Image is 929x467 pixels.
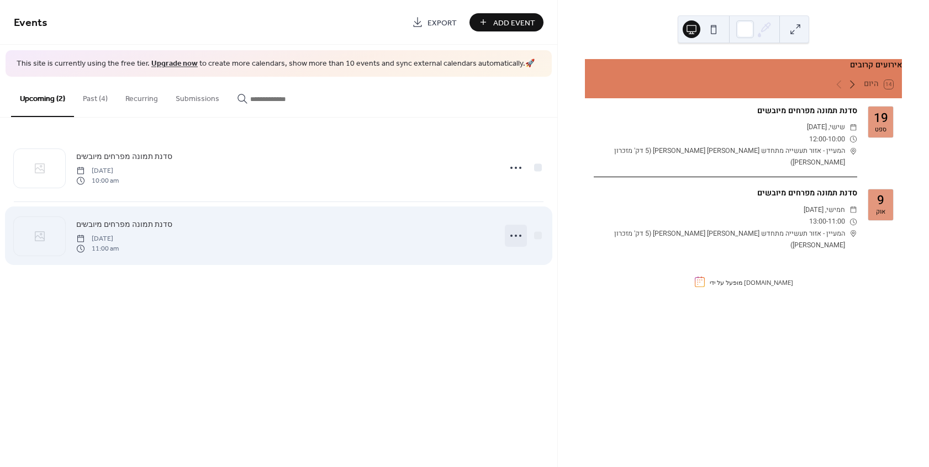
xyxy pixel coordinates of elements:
[117,77,167,116] button: Recurring
[828,216,845,227] span: 11:00
[849,121,857,133] div: ​
[849,134,857,145] div: ​
[76,176,119,186] span: 10:00 am
[469,13,543,31] button: Add Event
[594,105,857,117] div: סדנת תמונה מפרחים מיובשים
[849,145,857,157] div: ​
[404,13,465,31] a: Export
[76,166,119,176] span: [DATE]
[594,187,857,199] div: סדנת תמונה מפרחים מיובשים
[594,228,845,252] span: המעיין - אזור תעשייה מתחדש [PERSON_NAME] [PERSON_NAME] (5 דק' מזכרון [PERSON_NAME])
[427,17,457,29] span: Export
[875,126,886,132] div: ספט
[849,204,857,216] div: ​
[809,134,826,145] span: 12:00
[804,204,845,216] span: חמישי, [DATE]
[826,134,828,145] span: -
[11,77,74,117] button: Upcoming (2)
[76,150,172,163] a: סדנת תמונה מפרחים מיובשים
[17,59,535,70] span: This site is currently using the free tier. to create more calendars, show more than 10 events an...
[874,112,888,125] div: 19
[710,278,793,286] div: מופעל על ידי
[876,209,885,215] div: אוק
[744,278,793,286] a: [DOMAIN_NAME]
[167,77,228,116] button: Submissions
[594,145,845,169] span: המעיין - אזור תעשייה מתחדש [PERSON_NAME] [PERSON_NAME] (5 דק' מזכרון [PERSON_NAME])
[585,59,902,71] div: אירועים קרובים
[76,219,172,230] span: סדנת תמונה מפרחים מיובשים
[877,194,884,207] div: 9
[828,134,845,145] span: 10:00
[493,17,535,29] span: Add Event
[826,216,828,227] span: -
[807,121,845,133] span: שישי, [DATE]
[849,216,857,227] div: ​
[76,218,172,231] a: סדנת תמונה מפרחים מיובשים
[76,151,172,162] span: סדנת תמונה מפרחים מיובשים
[809,216,826,227] span: 13:00
[14,12,47,34] span: Events
[849,228,857,240] div: ​
[151,56,198,71] a: Upgrade now
[76,244,119,254] span: 11:00 am
[74,77,117,116] button: Past (4)
[76,233,119,243] span: [DATE]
